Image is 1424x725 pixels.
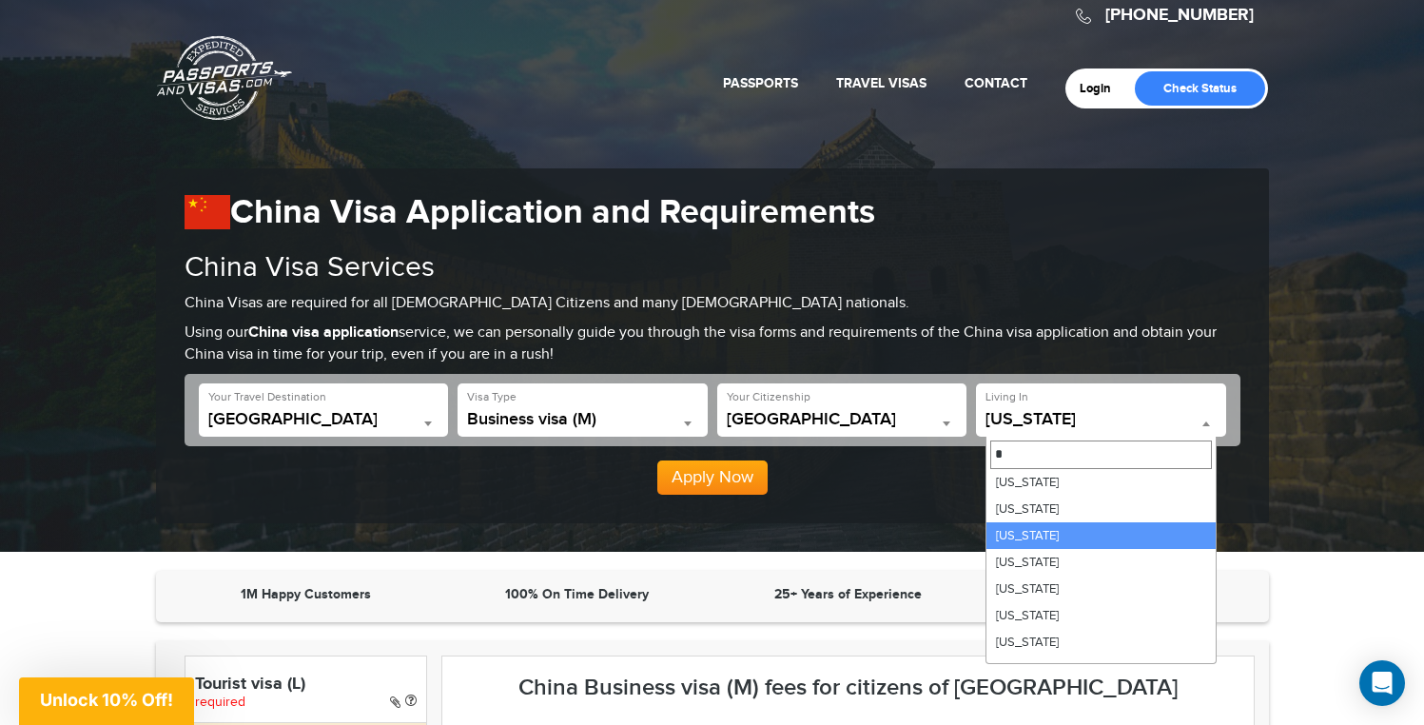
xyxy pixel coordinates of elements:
[40,690,173,710] span: Unlock 10% Off!
[185,252,1240,284] h2: China Visa Services
[727,389,810,405] label: Your Citizenship
[208,410,439,437] span: China
[965,75,1027,91] a: Contact
[1105,5,1254,26] a: [PHONE_NUMBER]
[727,410,958,437] span: United States
[185,192,1240,233] h1: China Visa Application and Requirements
[457,676,1239,700] h3: China Business visa (M) fees for citizens of [GEOGRAPHIC_DATA]
[185,323,1240,366] p: Using our service, we can personally guide you through the visa forms and requirements of the Chi...
[19,677,194,725] div: Unlock 10% Off!
[986,549,1216,576] li: [US_STATE]
[185,293,1240,315] p: China Visas are required for all [DEMOGRAPHIC_DATA] Citizens and many [DEMOGRAPHIC_DATA] nationals.
[986,629,1216,656] li: [US_STATE]
[248,323,399,342] strong: China visa application
[1359,660,1405,706] div: Open Intercom Messenger
[990,441,1212,469] input: Search
[208,389,326,405] label: Your Travel Destination
[157,35,292,121] a: Passports & [DOMAIN_NAME]
[1135,71,1265,106] a: Check Status
[195,676,417,695] h4: Tourist visa (L)
[985,410,1217,437] span: California
[467,389,517,405] label: Visa Type
[505,586,649,602] strong: 100% On Time Delivery
[986,469,1216,496] li: [US_STATE]
[986,496,1216,522] li: [US_STATE]
[657,460,768,495] button: Apply Now
[467,410,698,437] span: Business visa (M)
[723,75,798,91] a: Passports
[774,586,922,602] strong: 25+ Years of Experience
[241,586,371,602] strong: 1M Happy Customers
[208,410,439,429] span: China
[985,389,1028,405] label: Living In
[985,410,1217,429] span: California
[986,576,1216,602] li: [US_STATE]
[195,695,245,710] span: required
[836,75,927,91] a: Travel Visas
[1080,81,1124,96] a: Login
[727,410,958,429] span: United States
[467,410,698,429] span: Business visa (M)
[986,522,1216,549] li: [US_STATE]
[986,656,1216,682] li: [US_STATE]
[986,602,1216,629] li: [US_STATE]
